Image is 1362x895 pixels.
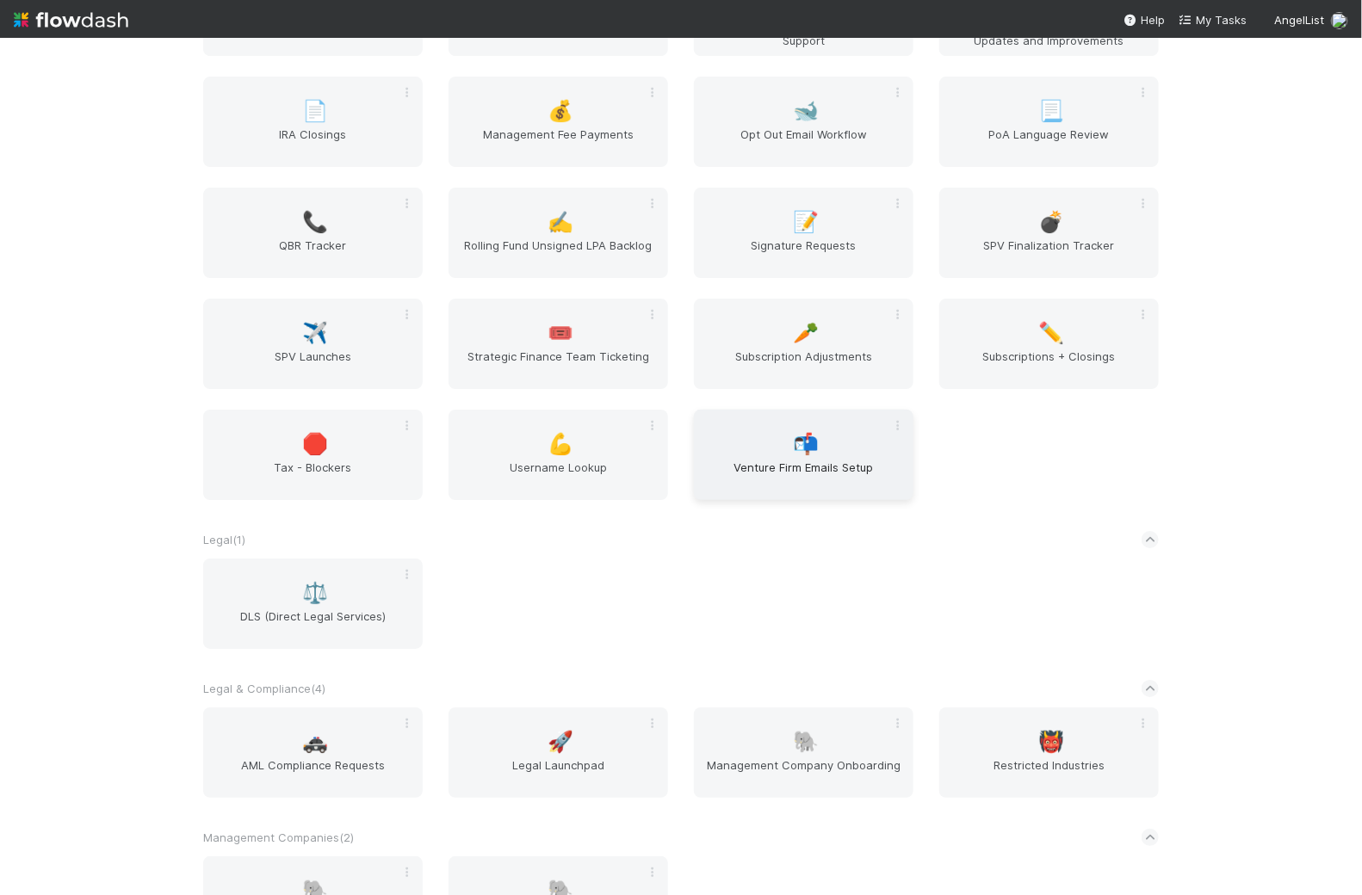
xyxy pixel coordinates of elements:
[1039,322,1065,344] span: ✏️
[203,533,245,546] span: Legal ( 1 )
[694,707,913,798] a: 🐘Management Company Onboarding
[303,433,329,455] span: 🛑
[303,322,329,344] span: ✈️
[455,459,661,493] span: Username Lookup
[694,410,913,500] a: 📬Venture Firm Emails Setup
[455,348,661,382] span: Strategic Finance Team Ticketing
[548,433,574,455] span: 💪
[449,188,668,278] a: ✍️Rolling Fund Unsigned LPA Backlog
[1124,11,1165,28] div: Help
[1039,211,1065,233] span: 💣
[548,322,574,344] span: 🎟️
[303,211,329,233] span: 📞
[210,756,416,791] span: AML Compliance Requests
[1179,11,1247,28] a: My Tasks
[449,77,668,167] a: 💰Management Fee Payments
[203,77,423,167] a: 📄IRA Closings
[449,299,668,389] a: 🎟️Strategic Finance Team Ticketing
[694,77,913,167] a: 🐋Opt Out Email Workflow
[203,410,423,500] a: 🛑Tax - Blockers
[449,410,668,500] a: 💪Username Lookup
[210,459,416,493] span: Tax - Blockers
[1039,731,1065,753] span: 👹
[203,299,423,389] a: ✈️SPV Launches
[210,348,416,382] span: SPV Launches
[946,126,1152,160] span: PoA Language Review
[455,126,661,160] span: Management Fee Payments
[210,126,416,160] span: IRA Closings
[946,756,1152,791] span: Restricted Industries
[794,211,820,233] span: 📝
[203,682,325,695] span: Legal & Compliance ( 4 )
[548,731,574,753] span: 🚀
[1179,13,1247,27] span: My Tasks
[455,756,661,791] span: Legal Launchpad
[694,188,913,278] a: 📝Signature Requests
[794,731,820,753] span: 🐘
[946,237,1152,271] span: SPV Finalization Tracker
[794,433,820,455] span: 📬
[303,100,329,122] span: 📄
[455,237,661,271] span: Rolling Fund Unsigned LPA Backlog
[303,582,329,604] span: ⚖️
[1039,100,1065,122] span: 📃
[701,237,907,271] span: Signature Requests
[701,756,907,791] span: Management Company Onboarding
[701,348,907,382] span: Subscription Adjustments
[946,348,1152,382] span: Subscriptions + Closings
[701,459,907,493] span: Venture Firm Emails Setup
[203,188,423,278] a: 📞QBR Tracker
[203,559,423,649] a: ⚖️DLS (Direct Legal Services)
[203,707,423,798] a: 🚓AML Compliance Requests
[701,126,907,160] span: Opt Out Email Workflow
[794,322,820,344] span: 🥕
[14,5,128,34] img: logo-inverted-e16ddd16eac7371096b0.svg
[1331,12,1348,29] img: avatar_eed832e9-978b-43e4-b51e-96e46fa5184b.png
[303,731,329,753] span: 🚓
[548,100,574,122] span: 💰
[939,299,1159,389] a: ✏️Subscriptions + Closings
[1274,13,1324,27] span: AngelList
[694,299,913,389] a: 🥕Subscription Adjustments
[939,77,1159,167] a: 📃PoA Language Review
[210,608,416,642] span: DLS (Direct Legal Services)
[548,211,574,233] span: ✍️
[210,237,416,271] span: QBR Tracker
[939,707,1159,798] a: 👹Restricted Industries
[449,707,668,798] a: 🚀Legal Launchpad
[939,188,1159,278] a: 💣SPV Finalization Tracker
[203,830,354,844] span: Management Companies ( 2 )
[794,100,820,122] span: 🐋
